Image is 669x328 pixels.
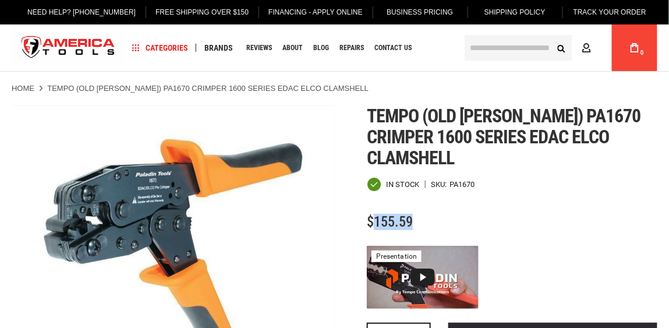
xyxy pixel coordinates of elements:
a: Home [12,83,34,94]
a: Repairs [334,40,369,56]
span: Contact Us [374,44,412,51]
button: Search [550,37,572,59]
span: Blog [313,44,329,51]
strong: SKU [431,181,449,188]
span: In stock [386,181,419,188]
a: Categories [127,40,193,56]
a: store logo [12,26,125,70]
a: Blog [308,40,334,56]
span: Repairs [339,44,364,51]
span: Reviews [246,44,272,51]
span: Categories [132,44,188,52]
div: Availability [367,177,419,192]
img: America Tools [12,26,125,70]
a: Reviews [241,40,277,56]
span: Shipping Policy [484,8,546,16]
span: Brands [204,44,233,52]
a: Contact Us [369,40,417,56]
span: 0 [640,50,644,56]
a: About [277,40,308,56]
span: Tempo (old [PERSON_NAME]) pa1670 crimper 1600 series edac elco clamshell [367,105,640,169]
span: $155.59 [367,214,413,230]
div: PA1670 [449,181,475,188]
strong: TEMPO (old [PERSON_NAME]) PA1670 CRIMPER 1600 SERIES EDAC ELCO CLAMSHELL [47,84,369,93]
a: 0 [624,24,646,71]
span: About [282,44,303,51]
a: Brands [199,40,238,56]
